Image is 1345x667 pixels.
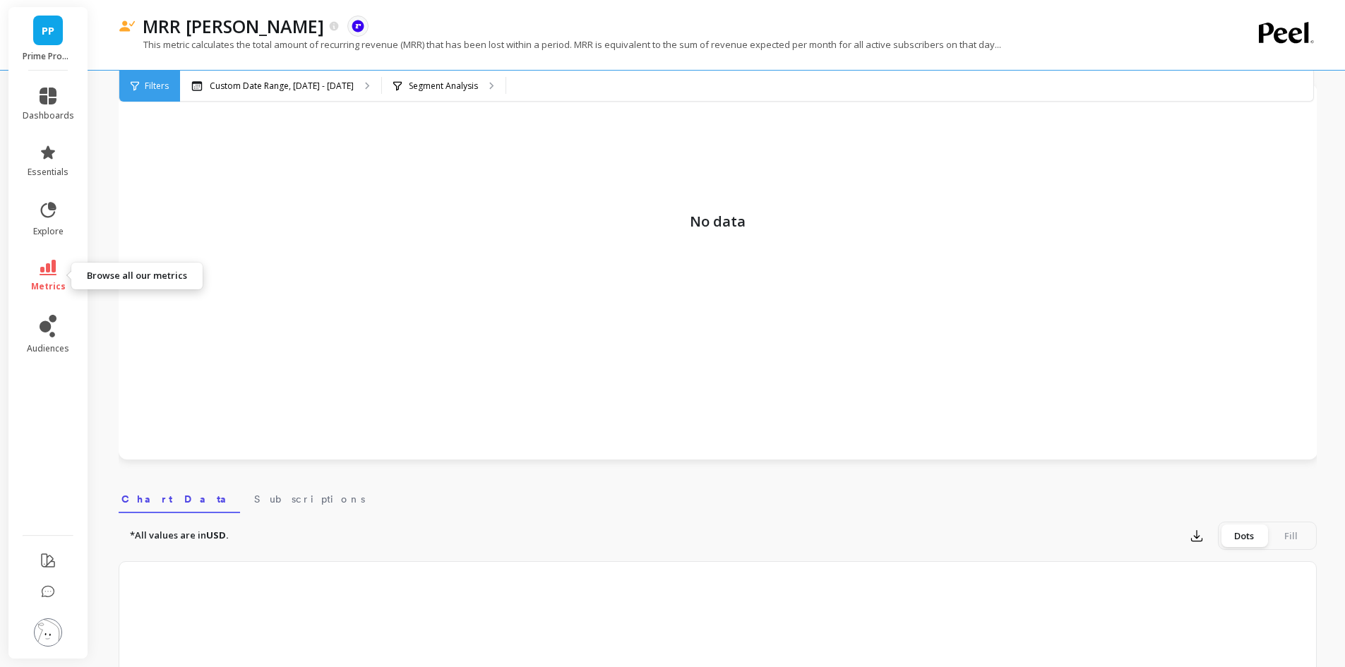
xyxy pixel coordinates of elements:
[145,80,169,92] span: Filters
[1267,524,1314,547] div: Fill
[133,98,1303,232] p: No data
[31,281,66,292] span: metrics
[121,492,237,506] span: Chart Data
[352,20,364,32] img: api.recharge.svg
[23,110,74,121] span: dashboards
[27,343,69,354] span: audiences
[409,80,478,92] p: Segment Analysis
[119,481,1317,513] nav: Tabs
[28,167,68,178] span: essentials
[254,492,365,506] span: Subscriptions
[1221,524,1267,547] div: Dots
[143,14,324,38] p: MRR Churn
[34,618,62,647] img: profile picture
[206,529,229,541] strong: USD.
[42,23,54,39] span: PP
[119,38,1001,51] p: This metric calculates the total amount of recurring revenue (MRR) that has been lost within a pe...
[33,226,64,237] span: explore
[119,20,136,32] img: header icon
[23,51,74,62] p: Prime Prometics™
[210,80,354,92] p: Custom Date Range, [DATE] - [DATE]
[130,529,229,543] p: *All values are in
